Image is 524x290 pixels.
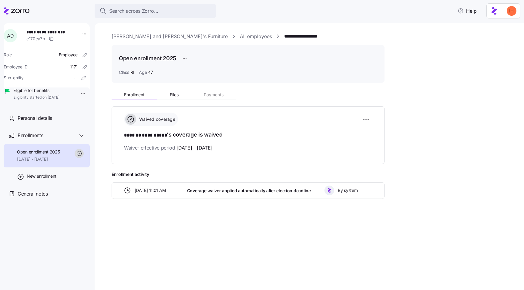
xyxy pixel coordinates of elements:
[17,149,60,155] span: Open enrollment 2025
[507,6,516,16] img: f3711480c2c985a33e19d88a07d4c111
[7,33,14,38] span: A D
[204,93,223,97] span: Payments
[18,132,43,139] span: Enrollments
[27,173,56,179] span: New enrollment
[13,87,59,94] span: Eligible for benefits
[95,4,216,18] button: Search across Zorro...
[458,7,477,15] span: Help
[109,7,158,15] span: Search across Zorro...
[112,171,385,177] span: Enrollment activity
[170,93,179,97] span: Files
[124,93,145,97] span: Enrollment
[124,144,213,152] span: Waiver effective period
[148,69,153,75] span: 47
[112,33,228,40] a: [PERSON_NAME] and [PERSON_NAME]'s Furniture
[26,36,45,42] span: e170ea7b
[4,64,28,70] span: Employee ID
[59,52,78,58] span: Employee
[176,144,212,152] span: [DATE] - [DATE]
[124,131,372,139] h1: 's coverage is waived
[4,75,24,81] span: Sub-entity
[18,190,48,198] span: General notes
[4,52,12,58] span: Role
[137,116,175,122] span: Waived coverage
[70,64,78,70] span: 1171
[119,69,129,75] span: Class
[17,156,60,162] span: [DATE] - [DATE]
[135,187,166,193] span: [DATE] 11:01 AM
[119,54,176,62] h1: Open enrollment 2025
[187,188,311,194] span: Coverage waiver applied automatically after election deadline
[73,75,75,81] span: -
[130,69,134,75] span: RI
[453,5,482,17] button: Help
[240,33,272,40] a: All employees
[338,187,358,193] span: By system
[13,95,59,100] span: Eligibility started on [DATE]
[139,69,147,75] span: Age
[18,114,52,122] span: Personal details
